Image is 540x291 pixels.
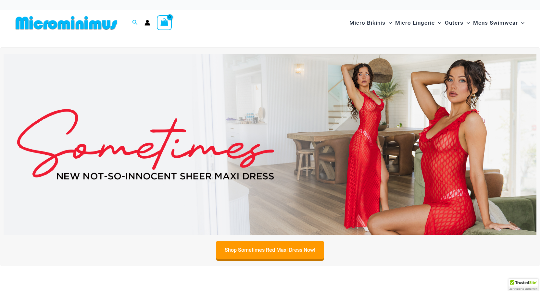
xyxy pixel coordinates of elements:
a: Micro LingerieMenu ToggleMenu Toggle [394,13,443,33]
span: Menu Toggle [463,15,470,31]
span: Menu Toggle [385,15,392,31]
div: TrustedSite Certified [509,279,538,291]
a: Micro BikinisMenu ToggleMenu Toggle [348,13,394,33]
img: MM SHOP LOGO FLAT [13,16,120,30]
span: Menu Toggle [518,15,524,31]
span: Mens Swimwear [473,15,518,31]
nav: Site Navigation [347,12,527,34]
span: Menu Toggle [435,15,441,31]
span: Micro Lingerie [395,15,435,31]
img: Sometimes Red Maxi Dress [4,54,536,235]
span: Outers [445,15,463,31]
a: Search icon link [132,19,138,27]
a: Mens SwimwearMenu ToggleMenu Toggle [471,13,526,33]
a: Shop Sometimes Red Maxi Dress Now! [216,241,324,259]
a: Account icon link [144,20,150,26]
a: View Shopping Cart, empty [157,15,172,30]
a: OutersMenu ToggleMenu Toggle [443,13,471,33]
span: Micro Bikinis [349,15,385,31]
